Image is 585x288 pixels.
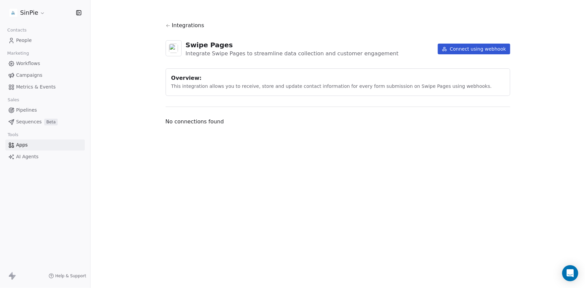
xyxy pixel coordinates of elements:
span: Workflows [16,60,40,67]
div: Open Intercom Messenger [562,265,578,281]
span: Beta [44,119,58,125]
div: Overview: [171,74,505,82]
a: AI Agents [5,151,85,162]
a: People [5,35,85,46]
span: Campaigns [16,72,42,79]
button: SinPie [8,7,47,18]
span: People [16,37,32,44]
a: SequencesBeta [5,116,85,127]
div: Swipe Pages [186,40,399,50]
a: Pipelines [5,105,85,116]
span: Pipelines [16,107,37,114]
span: Contacts [4,25,30,35]
a: Workflows [5,58,85,69]
a: Help & Support [49,273,86,279]
a: Apps [5,139,85,151]
span: Sales [5,95,22,105]
img: Logo%20SinPie.jpg [9,9,17,17]
img: swipepages.svg [169,44,178,53]
span: AI Agents [16,153,39,160]
div: Integrate Swipe Pages to streamline data collection and customer engagement [186,50,399,58]
span: Integrations [172,21,204,30]
span: Apps [16,141,28,149]
a: Metrics & Events [5,81,85,93]
a: Campaigns [5,70,85,81]
span: No connections found [166,118,510,126]
span: Marketing [4,48,32,58]
span: Sequences [16,118,42,125]
button: Connect using webhook [438,44,510,54]
span: Metrics & Events [16,83,56,91]
span: Tools [5,130,21,140]
span: SinPie [20,8,38,17]
span: Help & Support [55,273,86,279]
span: This integration allows you to receive, store and update contact information for every form submi... [171,83,492,89]
a: Integrations [166,21,510,30]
